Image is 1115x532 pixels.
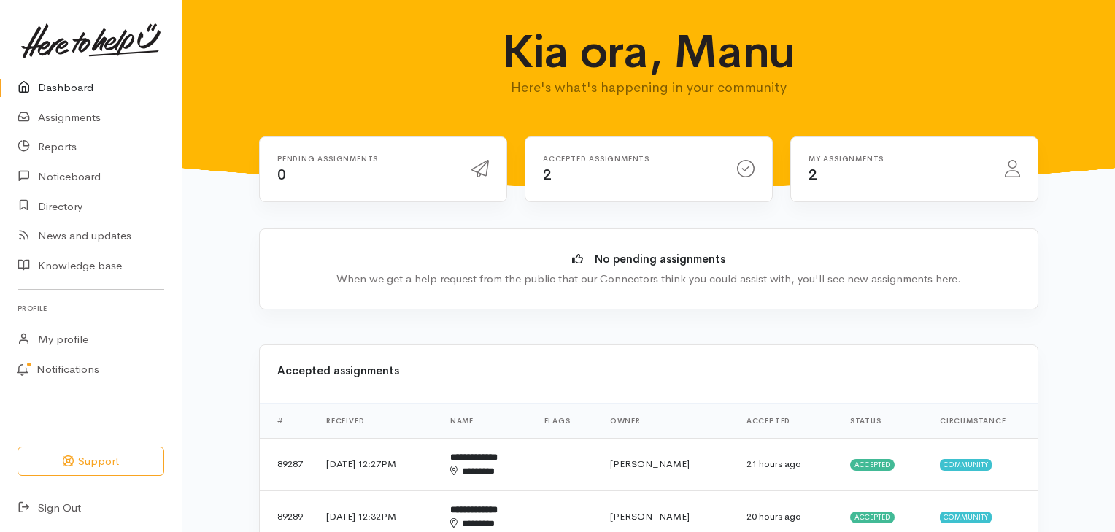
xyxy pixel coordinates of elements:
[277,363,399,377] b: Accepted assignments
[433,26,865,77] h1: Kia ora, Manu
[315,403,439,438] th: Received
[543,166,552,184] span: 2
[598,438,735,490] td: [PERSON_NAME]
[598,403,735,438] th: Owner
[838,403,928,438] th: Status
[543,155,719,163] h6: Accepted assignments
[595,252,725,266] b: No pending assignments
[533,403,598,438] th: Flags
[277,166,286,184] span: 0
[850,512,895,523] span: Accepted
[735,403,838,438] th: Accepted
[277,155,454,163] h6: Pending assignments
[940,512,992,523] span: Community
[928,403,1038,438] th: Circumstance
[315,438,439,490] td: [DATE] 12:27PM
[433,77,865,98] p: Here's what's happening in your community
[850,459,895,471] span: Accepted
[809,166,817,184] span: 2
[282,271,1016,288] div: When we get a help request from the public that our Connectors think you could assist with, you'l...
[260,438,315,490] td: 89287
[746,458,801,470] time: 21 hours ago
[260,403,315,438] th: #
[18,447,164,477] button: Support
[439,403,533,438] th: Name
[746,510,801,523] time: 20 hours ago
[809,155,987,163] h6: My assignments
[18,298,164,318] h6: Profile
[940,459,992,471] span: Community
